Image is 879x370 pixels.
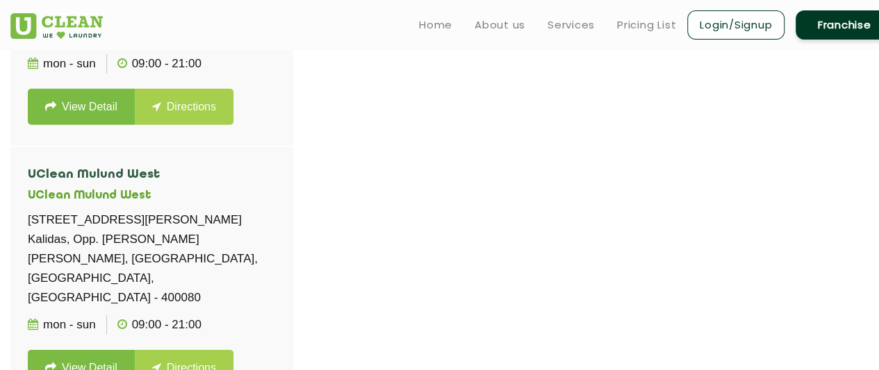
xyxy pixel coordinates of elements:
a: Pricing List [617,17,676,33]
a: Home [419,17,452,33]
a: View Detail [28,89,135,125]
a: Login/Signup [687,10,784,40]
a: Services [548,17,595,33]
p: 09:00 - 21:00 [117,54,202,74]
p: 09:00 - 21:00 [117,315,202,335]
a: Directions [135,89,233,125]
img: UClean Laundry and Dry Cleaning [10,13,103,39]
h5: UClean Mulund West [28,190,275,203]
p: Mon - Sun [28,54,96,74]
h4: UClean Mulund West [28,168,275,182]
p: Mon - Sun [28,315,96,335]
a: About us [475,17,525,33]
p: [STREET_ADDRESS][PERSON_NAME] Kalidas, Opp. [PERSON_NAME] [PERSON_NAME], [GEOGRAPHIC_DATA], [GEOG... [28,210,275,308]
